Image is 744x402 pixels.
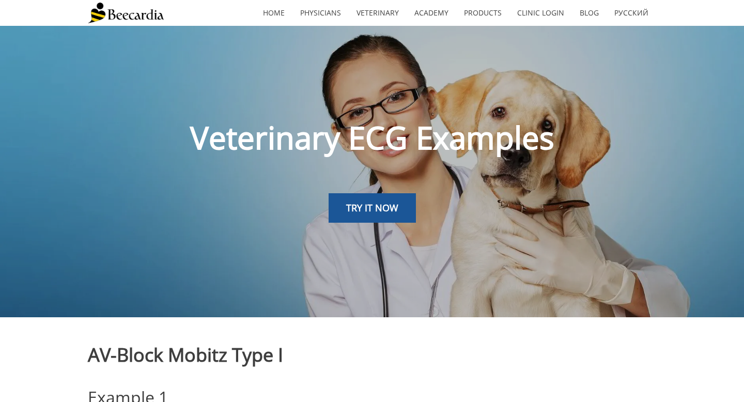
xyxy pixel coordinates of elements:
span: TRY IT NOW [346,202,398,214]
a: Academy [407,1,456,25]
a: Products [456,1,509,25]
a: Clinic Login [509,1,572,25]
a: Blog [572,1,607,25]
a: Русский [607,1,656,25]
span: Veterinary ECG Examples [190,116,554,159]
img: Beecardia [88,3,164,23]
a: Veterinary [349,1,407,25]
a: Physicians [292,1,349,25]
span: AV-Block Mobitz Type I [88,342,283,367]
a: home [255,1,292,25]
a: TRY IT NOW [329,193,416,223]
